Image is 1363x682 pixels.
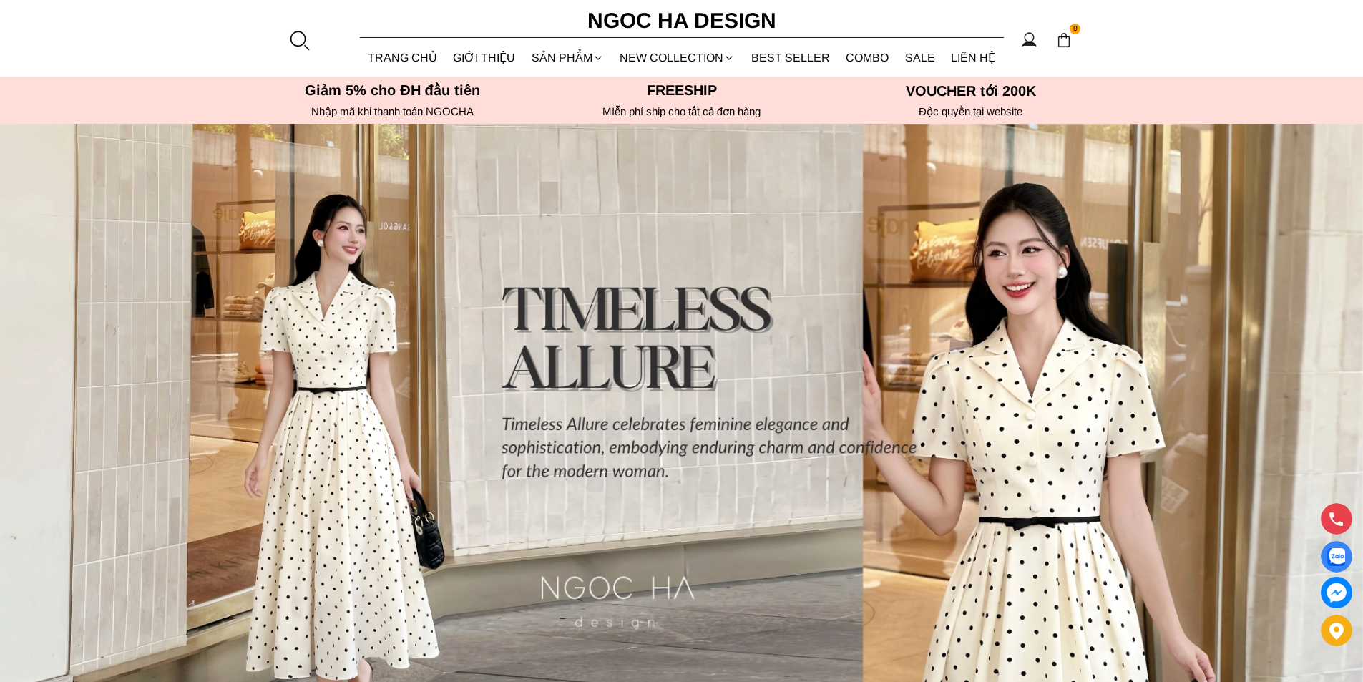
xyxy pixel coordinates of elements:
[1321,577,1352,608] a: messenger
[575,4,789,38] a: Ngoc Ha Design
[311,105,474,117] font: Nhập mã khi thanh toán NGOCHA
[1070,24,1081,35] span: 0
[445,39,524,77] a: GIỚI THIỆU
[647,82,717,98] font: Freeship
[1056,32,1072,48] img: img-CART-ICON-ksit0nf1
[943,39,1004,77] a: LIÊN HỆ
[1321,541,1352,573] a: Display image
[897,39,944,77] a: SALE
[1327,548,1345,566] img: Display image
[542,105,822,118] h6: MIễn phí ship cho tất cả đơn hàng
[743,39,839,77] a: BEST SELLER
[831,82,1111,99] h5: VOUCHER tới 200K
[524,39,612,77] div: SẢN PHẨM
[360,39,446,77] a: TRANG CHỦ
[831,105,1111,118] h6: Độc quyền tại website
[305,82,480,98] font: Giảm 5% cho ĐH đầu tiên
[612,39,743,77] a: NEW COLLECTION
[838,39,897,77] a: Combo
